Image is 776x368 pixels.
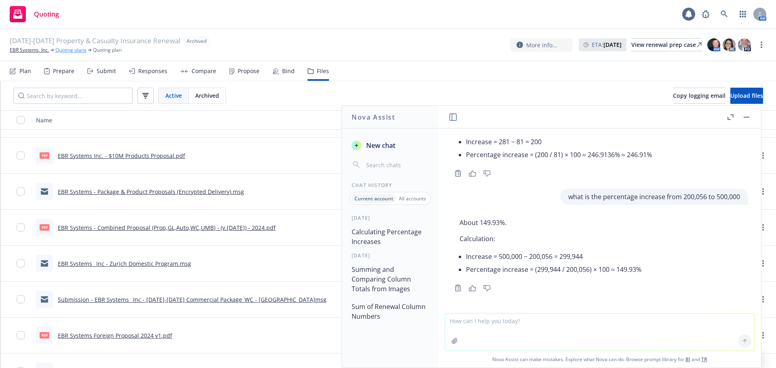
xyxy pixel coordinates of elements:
span: Upload files [730,92,763,99]
input: Toggle Row Selected [17,151,25,160]
div: View renewal prep case [631,39,702,51]
div: Propose [238,68,259,74]
a: Switch app [735,6,751,22]
a: EBR Systems Foreign Proposal 2024 v1.pdf [58,332,172,339]
div: [DATE] [342,252,439,259]
a: more [758,223,768,232]
a: EBR Systems - Combined Proposal (Prop,GL,Auto,WC,UMB) - (v.[DATE]) - 2024.pdf [58,224,276,231]
a: EBR Systems - Package & Product Proposals (Encrypted Delivery).msg [58,188,244,196]
span: pdf [40,152,49,158]
span: Archived [187,38,207,45]
p: About 149.93%. [460,218,641,227]
div: Responses [138,68,167,74]
span: More info... [526,41,557,49]
a: more [758,259,768,268]
span: Active [165,91,182,100]
button: Calculating Percentage Increases [348,225,432,249]
span: New chat [365,141,395,150]
button: More info... [510,38,572,52]
a: more [757,40,766,50]
img: photo [723,38,736,51]
a: BI [685,356,690,363]
a: Report a Bug [698,6,714,22]
img: photo [738,38,751,51]
button: Sum of Renewal Column Numbers [348,299,432,324]
input: Toggle Row Selected [17,331,25,339]
span: [DATE]-[DATE] Property & Casualty Insurance Renewal [10,36,180,46]
a: more [758,294,768,304]
h1: Nova Assist [352,112,395,122]
button: Name [33,110,352,130]
input: Select all [17,116,25,124]
span: ETA : [592,40,622,49]
input: Toggle Row Selected [17,187,25,196]
div: Files [317,68,329,74]
p: what is the percentage increase from 200,056 to 500,000 [568,192,740,202]
strong: [DATE] [603,41,622,48]
input: Toggle Row Selected [17,295,25,303]
a: EBR Systems_ Inc - Zurich Domestic Program.msg [58,260,191,267]
div: Chat History [342,182,439,189]
span: Nova Assist can make mistakes. Explore what Nova can do: Browse prompt library for and [442,351,758,368]
a: EBR Systems, Inc. [10,46,49,54]
span: Quoting plan [93,46,122,54]
button: Summing and Comparing Column Totals from Images [348,262,432,296]
div: Submit [97,68,116,74]
input: Toggle Row Selected [17,259,25,267]
li: Percentage increase = (200 / 81) × 100 ≈ 246.9136% ≈ 246.91% [466,148,652,161]
svg: Copy to clipboard [454,170,462,177]
a: Search [716,6,732,22]
div: Bind [282,68,295,74]
a: more [758,187,768,196]
svg: Copy to clipboard [454,284,462,292]
div: Prepare [53,68,74,74]
button: Upload files [730,88,763,104]
p: Calculation: [460,234,641,244]
li: Increase = 281 − 81 = 200 [466,135,652,148]
button: Thumbs down [481,168,493,179]
input: Search by keyword... [13,88,133,104]
span: Archived [195,91,219,100]
p: All accounts [399,195,426,202]
a: Quoting [6,3,62,25]
button: Thumbs down [481,282,493,294]
input: Toggle Row Selected [17,223,25,231]
div: [DATE] [342,214,439,221]
input: Search chats [365,159,429,170]
span: Copy logging email [673,92,725,99]
img: photo [707,38,720,51]
button: New chat [348,138,432,153]
span: pdf [40,224,49,230]
a: Quoting plans [55,46,86,54]
button: Copy logging email [673,88,725,104]
a: EBR Systems Inc. - $10M Products Proposal.pdf [58,152,185,160]
div: Name [36,116,340,124]
a: more [758,151,768,160]
div: Compare [192,68,216,74]
span: pdf [40,332,49,338]
span: Quoting [34,11,59,17]
a: Submission - EBR Systems_ Inc - [DATE]-[DATE] Commercial Package_WC - [GEOGRAPHIC_DATA]msg [58,296,327,303]
div: Plan [19,68,31,74]
a: View renewal prep case [631,38,702,51]
a: more [758,330,768,340]
p: Current account [354,195,393,202]
a: TR [701,356,707,363]
li: Increase = 500,000 − 200,056 = 299,944 [466,250,641,263]
li: Percentage increase = (299,944 / 200,056) × 100 ≈ 149.93% [466,263,641,276]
